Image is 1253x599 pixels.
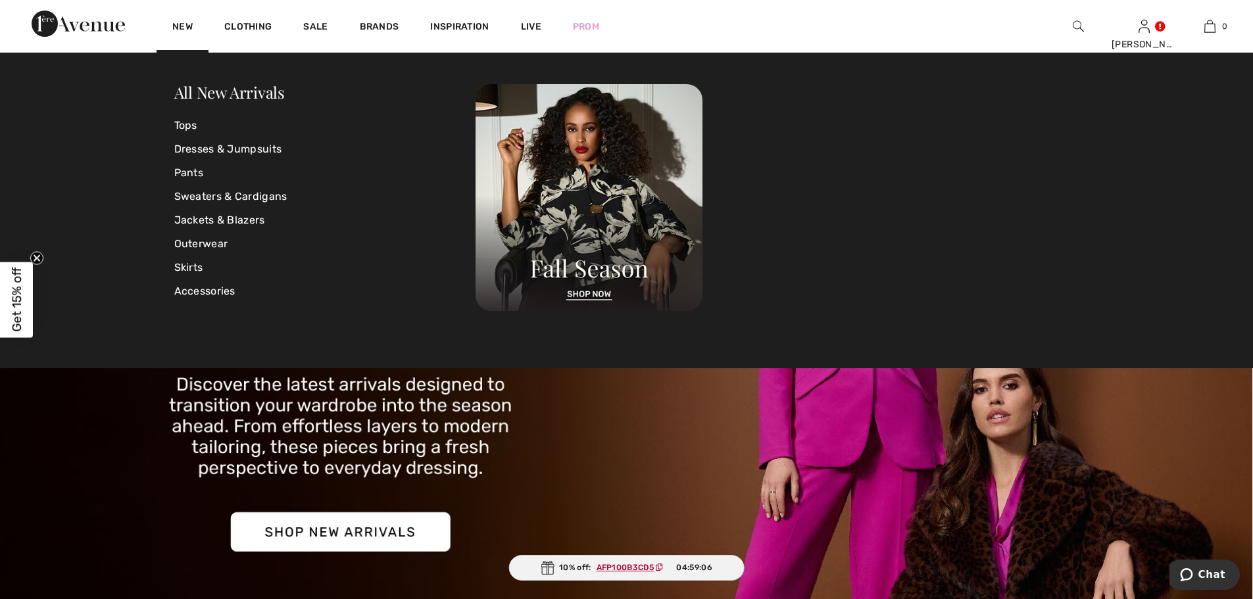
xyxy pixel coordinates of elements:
a: Skirts [174,256,476,279]
a: Clothing [224,21,272,35]
a: Brands [360,21,399,35]
a: 0 [1177,18,1242,34]
a: Jackets & Blazers [174,208,476,232]
ins: AFP100B3CD5 [597,563,654,572]
img: My Info [1139,18,1150,34]
div: [PERSON_NAME] [1112,37,1176,51]
span: 04:59:06 [676,562,712,573]
a: Sign In [1139,20,1150,32]
span: 0 [1222,20,1227,32]
a: Live [521,20,541,34]
a: Sweaters & Cardigans [174,185,476,208]
img: 1ère Avenue [32,11,125,37]
a: Tops [174,114,476,137]
a: All New Arrivals [174,82,285,103]
span: Get 15% off [9,268,24,332]
iframe: Opens a widget where you can chat to one of our agents [1169,560,1240,592]
img: Gift.svg [541,561,554,575]
img: search the website [1073,18,1084,34]
a: Dresses & Jumpsuits [174,137,476,161]
div: 10% off: [508,555,745,581]
a: Prom [573,20,599,34]
a: Pants [174,161,476,185]
a: Accessories [174,279,476,303]
img: My Bag [1204,18,1216,34]
img: 250825120107_a8d8ca038cac6.jpg [476,84,702,311]
button: Close teaser [30,251,43,264]
a: Outerwear [174,232,476,256]
span: Inspiration [430,21,489,35]
a: Sale [303,21,328,35]
a: New [172,21,193,35]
